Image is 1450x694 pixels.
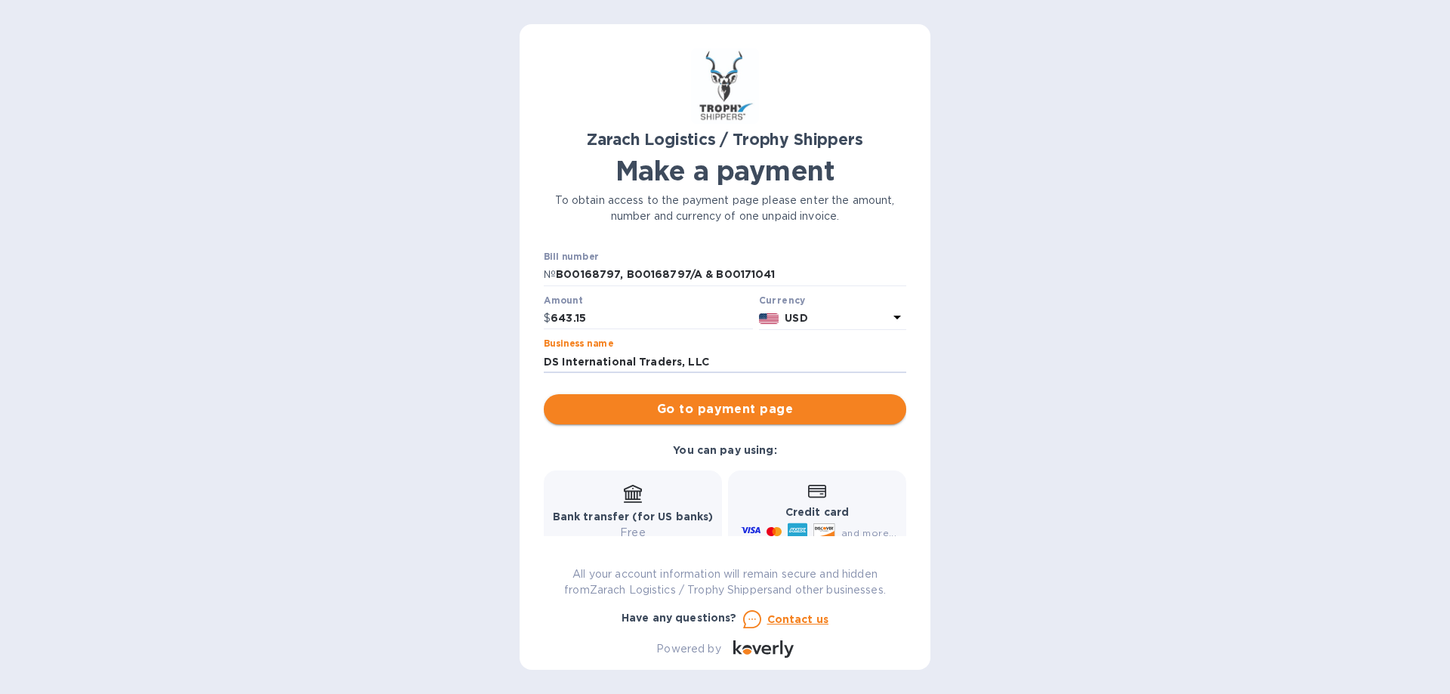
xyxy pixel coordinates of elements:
b: You can pay using: [673,444,776,456]
label: Business name [544,340,613,349]
p: To obtain access to the payment page please enter the amount, number and currency of one unpaid i... [544,193,906,224]
input: Enter bill number [556,264,906,286]
b: Zarach Logistics / Trophy Shippers [587,130,862,149]
p: Free [553,525,714,541]
label: Bill number [544,253,598,262]
span: Go to payment page [556,400,894,418]
button: Go to payment page [544,394,906,424]
b: Have any questions? [622,612,737,624]
h1: Make a payment [544,155,906,187]
p: $ [544,310,551,326]
b: USD [785,312,807,324]
p: № [544,267,556,282]
p: Powered by [656,641,720,657]
p: All your account information will remain secure and hidden from Zarach Logistics / Trophy Shipper... [544,566,906,598]
b: Credit card [785,506,849,518]
u: Contact us [767,613,829,625]
b: Currency [759,295,806,306]
img: USD [759,313,779,324]
b: Bank transfer (for US banks) [553,510,714,523]
span: and more... [841,527,896,538]
input: Enter business name [544,350,906,373]
label: Amount [544,296,582,305]
input: 0.00 [551,307,753,330]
